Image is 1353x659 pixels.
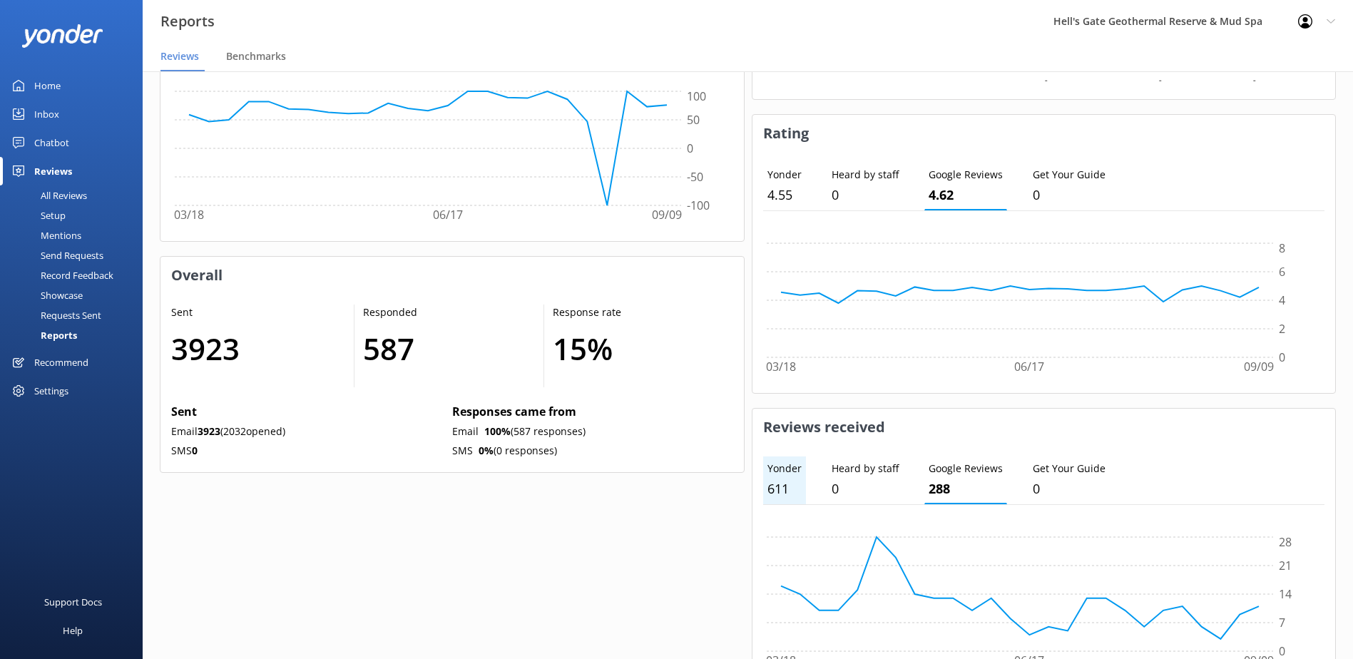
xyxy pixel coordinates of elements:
h3: Reports [160,10,215,33]
tspan: 100 [687,88,706,104]
img: yonder-white-logo.png [21,24,103,48]
p: 288 [929,479,1003,499]
p: Sent [171,305,339,320]
p: Email ( 2032 opened) [171,424,446,439]
p: 0 [1033,479,1106,499]
h1: 15 % [553,325,719,372]
div: Mentions [9,225,81,245]
p: Get Your Guide [1033,167,1106,183]
div: - [1252,73,1255,86]
b: 0 [192,444,198,457]
tspan: 0 [687,141,693,156]
span: Benchmarks [226,49,286,63]
a: Setup [9,205,143,225]
tspan: 14 [1279,586,1292,602]
a: Record Feedback [9,265,143,285]
h3: Overall [160,257,744,294]
tspan: 03/18 [766,359,796,374]
tspan: 0 [1279,349,1285,364]
div: Requests Sent [9,305,101,325]
div: Record Feedback [9,265,113,285]
h1: 3923 [171,325,339,372]
tspan: 28 [1279,534,1292,550]
div: Help [63,616,83,645]
p: 611 [767,479,802,499]
div: Inbox [34,100,59,128]
a: Requests Sent [9,305,143,325]
a: Send Requests [9,245,143,265]
p: Responded [363,305,529,320]
b: 3923 [198,424,220,438]
p: 5 [929,185,1003,205]
div: Reviews [34,157,72,185]
p: 0 [832,185,899,205]
p: Heard by staff [832,167,899,183]
p: Response rate [553,305,719,320]
tspan: -100 [687,198,710,213]
h3: Rating [752,115,1336,152]
p: SMS [452,443,473,459]
div: Reports [9,325,77,345]
div: - [1159,73,1162,86]
tspan: 4 [1279,292,1285,307]
tspan: 7 [1279,615,1285,630]
p: Yonder [767,461,802,476]
p: Google Reviews [929,461,1003,476]
tspan: 03/18 [174,207,204,223]
p: 0 [832,479,899,499]
p: Responses came from [452,403,727,422]
p: 5 [767,185,802,205]
div: Home [34,71,61,100]
div: Chatbot [34,128,69,157]
tspan: 06/17 [1014,359,1044,374]
p: Heard by staff [832,461,899,476]
a: All Reviews [9,185,143,205]
tspan: 06/17 [433,207,463,223]
div: Support Docs [44,588,102,616]
div: All Reviews [9,185,87,205]
tspan: -50 [687,169,703,185]
tspan: 09/09 [652,207,682,223]
tspan: 50 [687,112,700,128]
tspan: 2 [1279,320,1285,336]
div: Send Requests [9,245,103,265]
span: Reviews [160,49,199,63]
p: (587 responses) [484,424,586,439]
a: Reports [9,325,143,345]
h3: Reviews received [752,409,1336,446]
div: Settings [34,377,68,405]
p: Yonder [767,167,802,183]
p: Get Your Guide [1033,461,1106,476]
div: - [1045,73,1048,86]
tspan: 09/09 [1244,359,1274,374]
b: 0 % [479,444,494,457]
b: 100 % [484,424,511,438]
div: Showcase [9,285,83,305]
p: Email [452,424,479,439]
p: Google Reviews [929,167,1003,183]
p: 0 [1033,185,1106,205]
div: Setup [9,205,66,225]
p: SMS [171,443,446,459]
tspan: 8 [1279,240,1285,256]
tspan: 6 [1279,263,1285,279]
div: Recommend [34,348,88,377]
tspan: 0 [1279,643,1285,659]
p: (0 responses) [479,443,557,459]
tspan: 21 [1279,558,1292,573]
h1: 587 [363,325,529,372]
a: Mentions [9,225,143,245]
p: Sent [171,403,446,422]
a: Showcase [9,285,143,305]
